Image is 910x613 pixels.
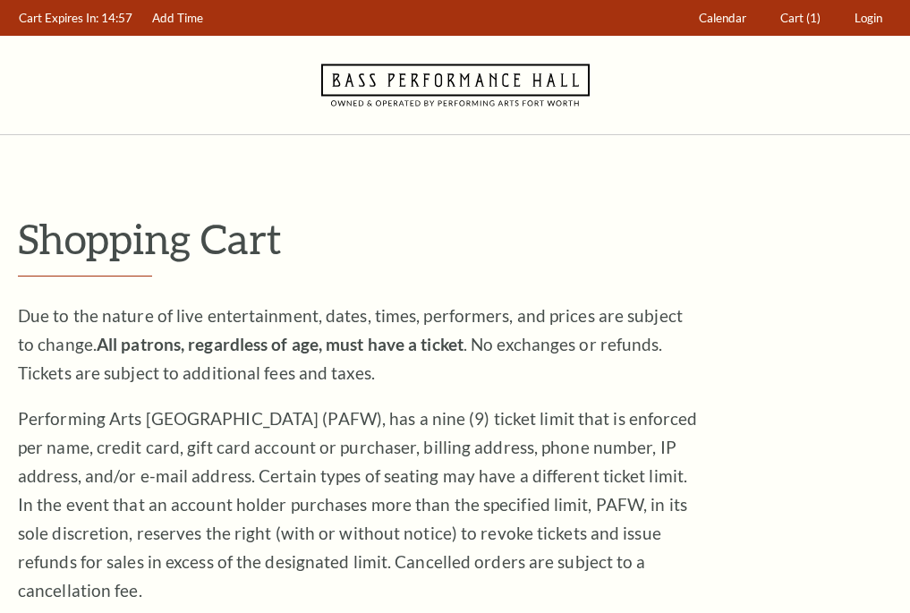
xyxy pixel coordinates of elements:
[101,11,132,25] span: 14:57
[699,11,746,25] span: Calendar
[18,216,892,261] p: Shopping Cart
[846,1,891,36] a: Login
[772,1,829,36] a: Cart (1)
[806,11,821,25] span: (1)
[780,11,804,25] span: Cart
[144,1,212,36] a: Add Time
[97,334,464,354] strong: All patrons, regardless of age, must have a ticket
[18,404,698,605] p: Performing Arts [GEOGRAPHIC_DATA] (PAFW), has a nine (9) ticket limit that is enforced per name, ...
[855,11,882,25] span: Login
[691,1,755,36] a: Calendar
[19,11,98,25] span: Cart Expires In:
[18,305,683,383] span: Due to the nature of live entertainment, dates, times, performers, and prices are subject to chan...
